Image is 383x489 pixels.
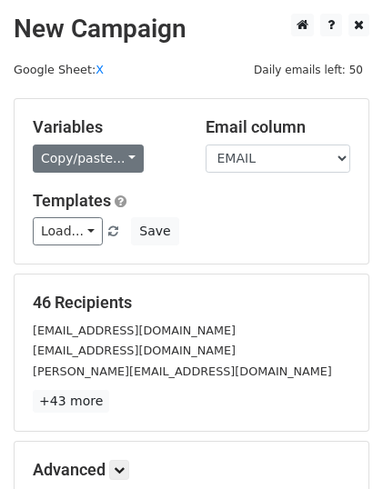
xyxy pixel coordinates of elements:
[33,217,103,245] a: Load...
[33,460,350,480] h5: Advanced
[96,63,104,76] a: X
[131,217,178,245] button: Save
[33,364,332,378] small: [PERSON_NAME][EMAIL_ADDRESS][DOMAIN_NAME]
[33,390,109,413] a: +43 more
[247,60,369,80] span: Daily emails left: 50
[33,293,350,313] h5: 46 Recipients
[14,14,369,45] h2: New Campaign
[247,63,369,76] a: Daily emails left: 50
[33,191,111,210] a: Templates
[33,117,178,137] h5: Variables
[33,324,236,337] small: [EMAIL_ADDRESS][DOMAIN_NAME]
[206,117,351,137] h5: Email column
[33,145,144,173] a: Copy/paste...
[33,344,236,357] small: [EMAIL_ADDRESS][DOMAIN_NAME]
[14,63,104,76] small: Google Sheet:
[292,402,383,489] iframe: Chat Widget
